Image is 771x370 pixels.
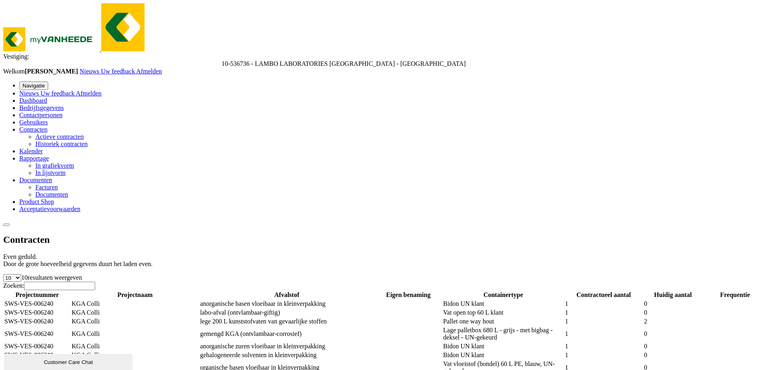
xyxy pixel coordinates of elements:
a: Actieve contracten [35,133,84,140]
span: Vestiging: [3,53,29,60]
td: KGA Colli [71,351,199,359]
label: Zoeken: [3,282,24,289]
td: Bidon UN klant [443,351,564,359]
span: 10-536736 - LAMBO LABORATORIES NV - WIJNEGEM [222,60,466,67]
h2: Contracten [3,234,768,245]
span: Containertype [483,291,523,298]
span: Afvalstof [274,291,299,298]
strong: [PERSON_NAME] [25,68,78,75]
span: Eigen benaming [386,291,431,298]
a: Uw feedback [41,90,76,97]
td: SWS-VES-006240 [4,342,70,350]
td: 0 [644,342,702,350]
td: 2 [644,317,702,325]
button: Navigatie [19,81,48,90]
td: Bidon UN klant [443,300,564,308]
td: 1 [565,309,643,317]
span: Afmelden [136,68,162,75]
td: Vat open top 60 L klant [443,309,564,317]
a: Rapportage [19,155,49,162]
span: 10 [21,274,28,281]
a: Gebruikers [19,119,48,126]
td: 0 [644,351,702,359]
td: 1 [565,351,643,359]
td: 1 [565,342,643,350]
iframe: chat widget [4,352,134,370]
td: anorganische zuren vloeibaar in kleinverpakking [200,342,374,350]
span: Navigatie [22,83,45,89]
td: KGA Colli [71,300,199,308]
a: Product Shop [19,198,54,205]
td: lege 200 L kunststofvaten van gevaarlijke stoffen [200,317,374,325]
td: SWS-VES-006240 [4,326,70,342]
td: Lage palletbox 680 L - grijs - met bigbag - deksel - UN-gekeurd [443,326,564,342]
td: SWS-VES-006240 [4,351,70,359]
span: Frequentie [720,291,750,298]
td: 1 [565,317,643,325]
img: myVanheede [3,27,100,51]
td: SWS-VES-006240 [4,317,70,325]
span: Projectnaam [117,291,153,298]
span: Huidig aantal [654,291,692,298]
label: resultaten weergeven [28,274,82,281]
td: Bidon UN klant [443,342,564,350]
span: Welkom [3,68,80,75]
td: 0 [644,326,702,342]
a: Bedrijfsgegevens [19,104,64,111]
td: 1 [565,326,643,342]
span: Projectnummer [16,291,59,298]
td: gemengd KGA (ontvlambaar-corrosief) [200,326,374,342]
a: Nieuws [19,90,41,97]
span: Documenten [19,177,52,183]
td: KGA Colli [71,309,199,317]
a: Documenten [35,191,68,198]
td: anorganische basen vloeibaar in kleinverpakking [200,300,374,308]
a: Uw feedback [101,68,136,75]
a: Historiek contracten [35,140,88,147]
td: 1 [565,300,643,308]
a: Kalender [19,148,43,155]
a: Contactpersonen [19,112,63,118]
span: Uw feedback [41,90,75,97]
td: SWS-VES-006240 [4,309,70,317]
td: KGA Colli [71,342,199,350]
a: Acceptatievoorwaarden [19,205,80,212]
td: gehalogeneerde solventen in kleinverpakking [200,351,374,359]
td: SWS-VES-006240 [4,300,70,308]
td: KGA Colli [71,326,199,342]
td: 0 [644,309,702,317]
a: In grafiekvorm [35,162,74,169]
a: In lijstvorm [35,169,65,176]
img: myVanheede [101,3,145,51]
span: Uw feedback [101,68,135,75]
a: Facturen [35,184,58,191]
td: 0 [644,300,702,308]
a: Afmelden [76,90,102,97]
td: labo-afval (ontvlambaar-giftig) [200,309,374,317]
span: Contractueel aantal [576,291,631,298]
p: Even geduld. Door de grote hoeveelheid gegevens duurt het laden even. [3,253,768,268]
span: Contracten [19,126,47,133]
span: Nieuws [19,90,39,97]
span: Nieuws [80,68,99,75]
td: Pallet one way hout [443,317,564,325]
a: Dashboard [19,97,47,104]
